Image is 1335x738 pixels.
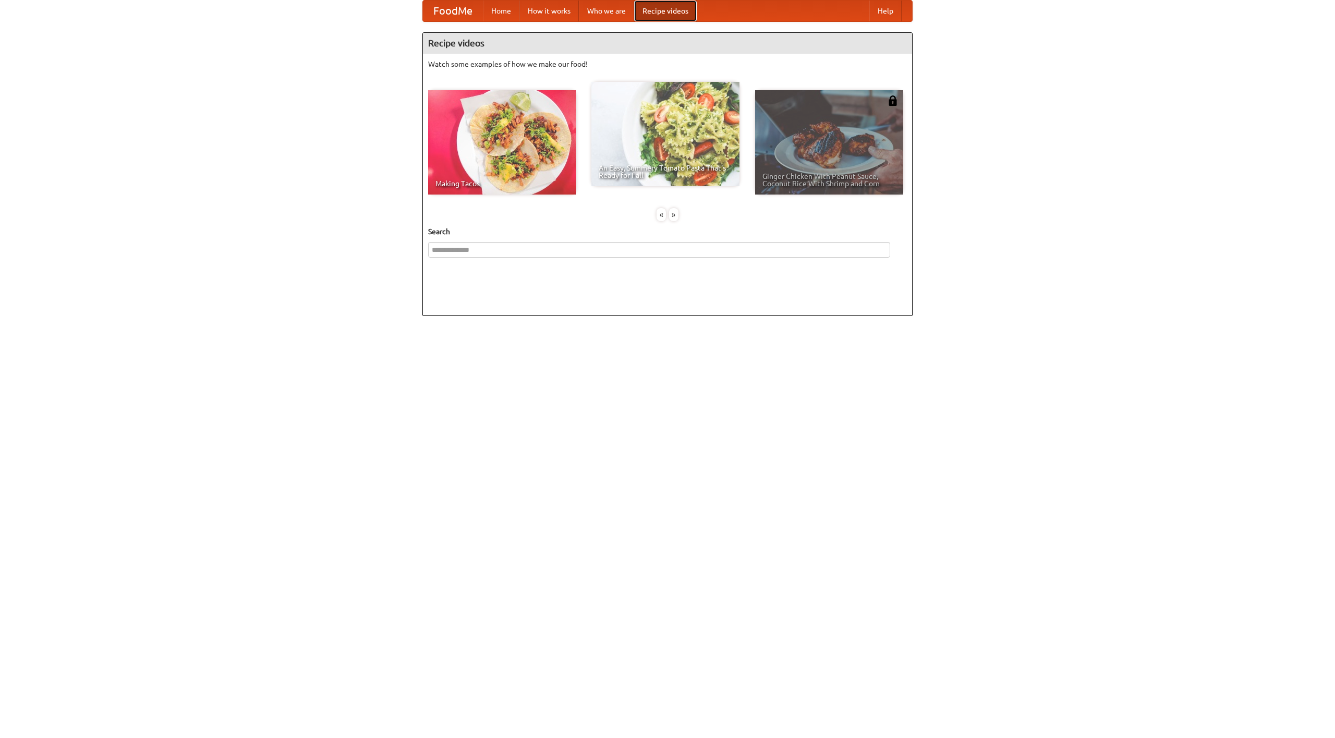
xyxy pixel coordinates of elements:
a: How it works [519,1,579,21]
a: Help [869,1,902,21]
a: Recipe videos [634,1,697,21]
h4: Recipe videos [423,33,912,54]
a: Who we are [579,1,634,21]
span: Making Tacos [435,180,569,187]
h5: Search [428,226,907,237]
a: FoodMe [423,1,483,21]
img: 483408.png [888,95,898,106]
p: Watch some examples of how we make our food! [428,59,907,69]
a: Home [483,1,519,21]
a: Making Tacos [428,90,576,195]
div: « [657,208,666,221]
div: » [669,208,678,221]
span: An Easy, Summery Tomato Pasta That's Ready for Fall [599,164,732,179]
a: An Easy, Summery Tomato Pasta That's Ready for Fall [591,82,739,186]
